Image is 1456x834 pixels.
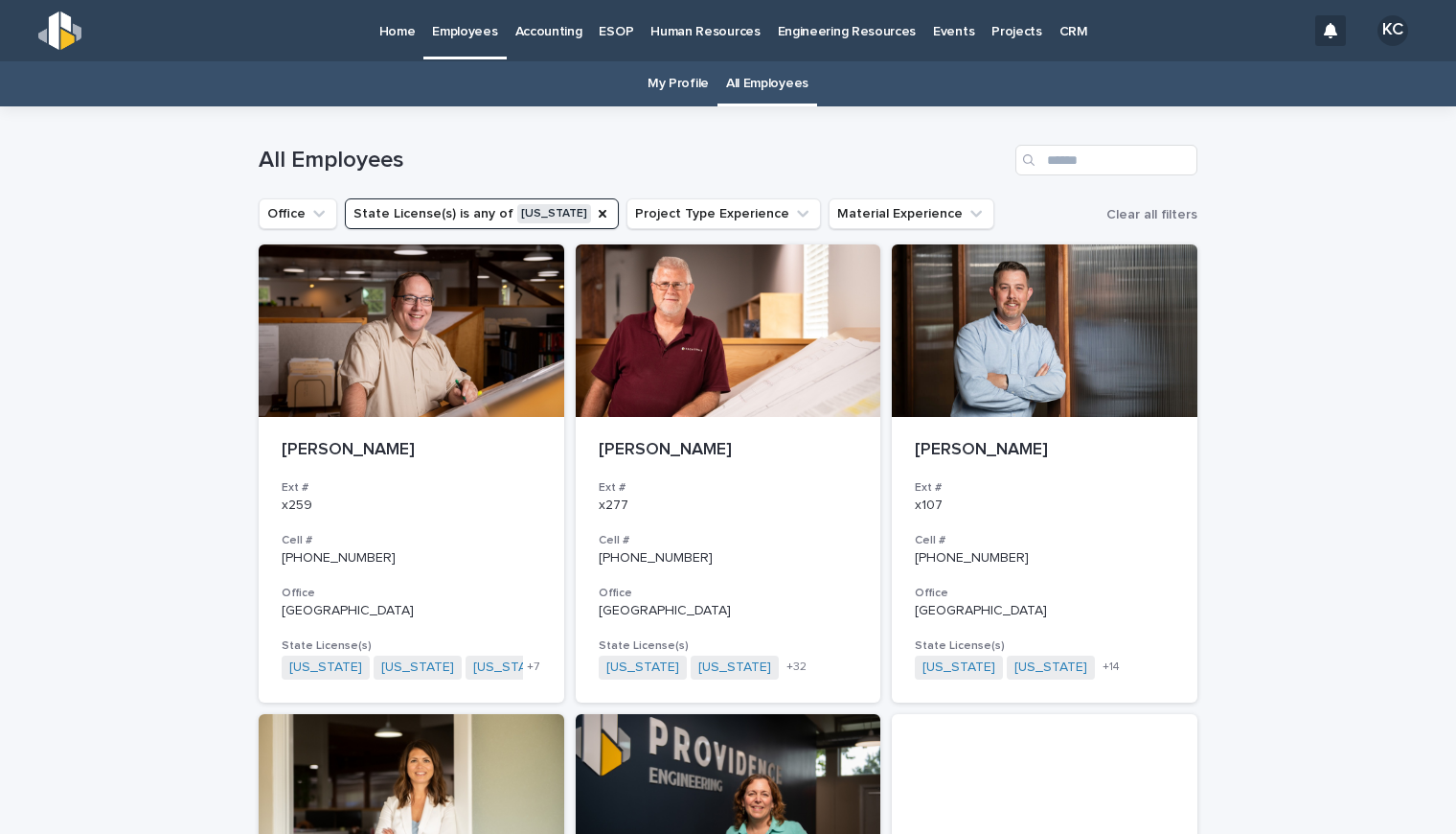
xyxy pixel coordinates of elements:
[381,660,454,676] a: [US_STATE]
[726,61,808,106] a: All Employees
[282,480,541,496] h3: Ext #
[282,440,541,461] p: [PERSON_NAME]
[282,603,541,619] p: [GEOGRAPHIC_DATA]
[599,498,628,512] a: x277
[698,660,771,676] a: [US_STATE]
[892,244,1197,703] a: [PERSON_NAME]Ext #x107Cell #[PHONE_NUMBER]Office[GEOGRAPHIC_DATA]State License(s)[US_STATE] [US_S...
[38,12,81,50] img: s5b5MGTdWwFoU4EDV7nw
[915,480,1174,496] h3: Ext #
[599,638,858,654] h3: State License(s)
[282,586,541,601] h3: Office
[473,660,546,676] a: [US_STATE]
[599,533,858,548] h3: Cell #
[345,198,619,229] button: State License(s)
[282,551,396,565] a: [PHONE_NUMBER]
[606,660,679,676] a: [US_STATE]
[1014,660,1087,676] a: [US_STATE]
[786,661,807,673] span: + 32
[282,498,312,512] a: x259
[599,440,858,461] p: [PERSON_NAME]
[576,244,881,703] a: [PERSON_NAME]Ext #x277Cell #[PHONE_NUMBER]Office[GEOGRAPHIC_DATA]State License(s)[US_STATE] [US_S...
[829,198,994,229] button: Material Experience
[259,198,337,229] button: Office
[599,586,858,601] h3: Office
[259,147,1008,174] h1: All Employees
[915,498,943,512] a: x107
[626,198,821,229] button: Project Type Experience
[1015,145,1197,175] input: Search
[259,244,564,703] a: [PERSON_NAME]Ext #x259Cell #[PHONE_NUMBER]Office[GEOGRAPHIC_DATA]State License(s)[US_STATE] [US_S...
[289,660,362,676] a: [US_STATE]
[282,638,541,654] h3: State License(s)
[1103,661,1120,673] span: + 14
[527,661,539,673] span: + 7
[915,551,1029,565] a: [PHONE_NUMBER]
[599,551,713,565] a: [PHONE_NUMBER]
[922,660,995,676] a: [US_STATE]
[915,586,1174,601] h3: Office
[599,603,858,619] p: [GEOGRAPHIC_DATA]
[915,533,1174,548] h3: Cell #
[1106,208,1197,221] span: Clear all filters
[915,440,1174,461] p: [PERSON_NAME]
[599,480,858,496] h3: Ext #
[1099,200,1197,229] button: Clear all filters
[915,638,1174,654] h3: State License(s)
[648,61,709,106] a: My Profile
[915,603,1174,619] p: [GEOGRAPHIC_DATA]
[282,533,541,548] h3: Cell #
[1377,15,1408,46] div: KC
